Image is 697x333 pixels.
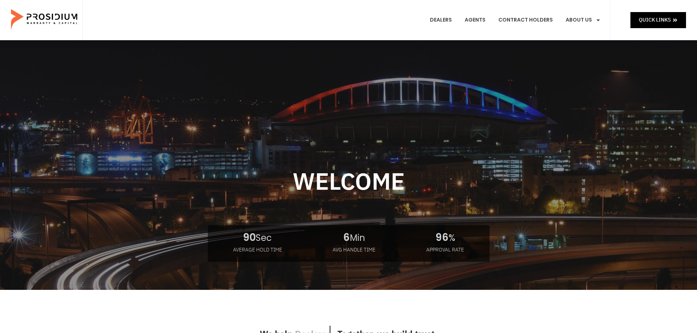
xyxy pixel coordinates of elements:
a: About Us [560,7,606,34]
a: Quick Links [630,12,686,28]
a: Dealers [424,7,457,34]
a: Agents [459,7,491,34]
a: Contract Holders [493,7,558,34]
nav: Menu [424,7,606,34]
span: Quick Links [639,15,671,24]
